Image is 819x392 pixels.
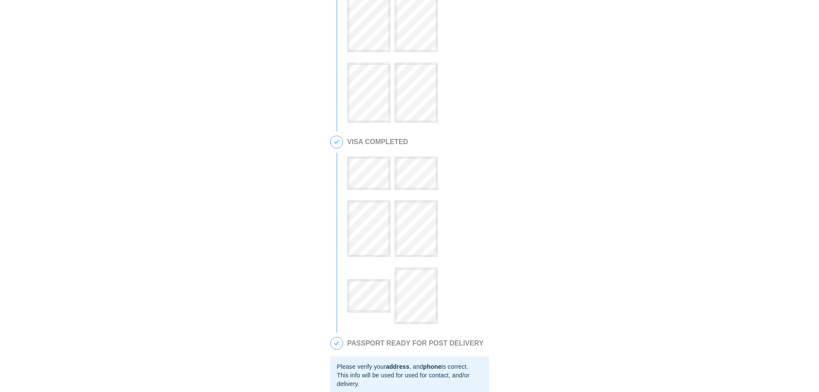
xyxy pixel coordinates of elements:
h2: PASSPORT READY FOR POST DELIVERY [347,340,484,347]
b: address [386,363,409,370]
div: Please verify your , and is correct. [337,362,482,371]
span: 4 [331,136,343,148]
div: This info will be used for used for contact, and/or delivery. [337,371,482,388]
span: 5 [331,337,343,349]
h2: VISA COMPLETED [347,138,485,146]
b: phone [423,363,442,370]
